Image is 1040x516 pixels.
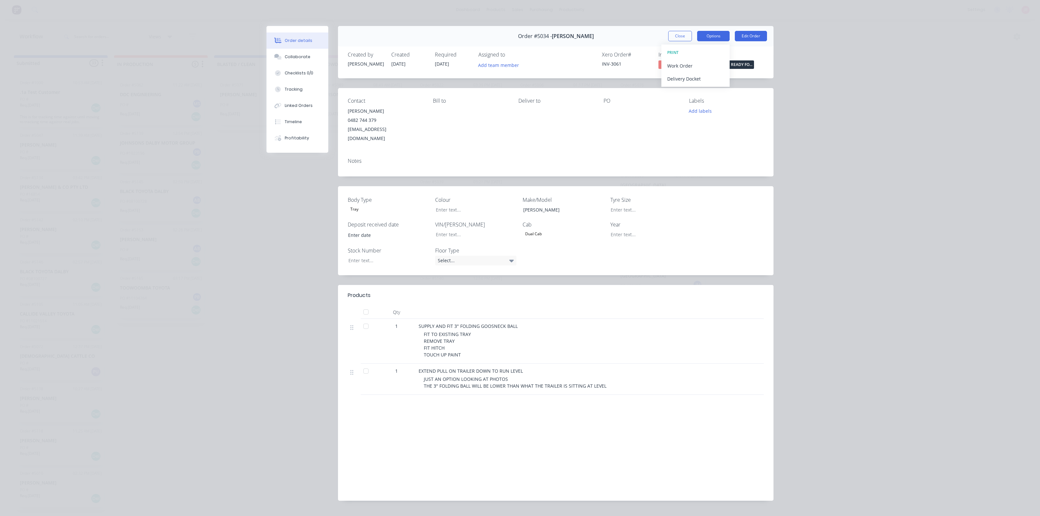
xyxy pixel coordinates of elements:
[266,81,328,97] button: Tracking
[419,323,518,329] span: SUPPLY AND FIT 3" FOLDING GOOSNECK BALL
[424,331,471,358] span: FIT TO EXISTING TRAY REMOVE TRAY FIT HITCH TOUCH UP PAINT
[285,54,310,60] div: Collaborate
[518,33,552,39] span: Order #5034 -
[602,60,651,67] div: INV-3061
[604,98,678,104] div: PO
[348,158,764,164] div: Notes
[285,135,309,141] div: Profitability
[715,60,754,69] span: FITTED READY FO...
[285,103,313,109] div: Linked Orders
[602,52,651,58] div: Xero Order #
[667,74,724,84] div: Delivery Docket
[518,98,593,104] div: Deliver to
[735,31,767,41] button: Edit Order
[715,60,754,70] button: FITTED READY FO...
[348,52,383,58] div: Created by
[435,52,471,58] div: Required
[391,61,406,67] span: [DATE]
[478,52,543,58] div: Assigned to
[285,86,303,92] div: Tracking
[285,38,312,44] div: Order details
[391,52,427,58] div: Created
[715,52,764,58] div: Status
[523,221,604,228] label: Cab
[689,98,764,104] div: Labels
[435,221,516,228] label: VIN/[PERSON_NAME]
[348,205,361,213] div: Tray
[478,60,523,69] button: Add team member
[667,48,724,57] div: PRINT
[377,306,416,319] div: Qty
[697,31,730,41] button: Options
[348,196,429,204] label: Body Type
[523,230,544,238] div: Dual Cab
[266,32,328,49] button: Order details
[348,221,429,228] label: Deposit received date
[610,196,692,204] label: Tyre Size
[610,221,692,228] label: Year
[266,97,328,114] button: Linked Orders
[518,205,599,214] div: [PERSON_NAME]
[685,107,715,115] button: Add labels
[266,49,328,65] button: Collaborate
[266,114,328,130] button: Timeline
[348,247,429,254] label: Stock Number
[424,376,606,389] span: JUST AN OPTION LOOKING AT PHOTOS THE 3" FOLDING BALL WILL BE LOWER THAN WHAT THE TRAILER IS SITTI...
[658,52,707,58] div: Invoiced
[667,61,724,71] div: Work Order
[285,70,313,76] div: Checklists 0/0
[435,256,516,265] div: Select...
[348,125,422,143] div: [EMAIL_ADDRESS][DOMAIN_NAME]
[433,98,508,104] div: Bill to
[395,368,398,374] span: 1
[552,33,594,39] span: [PERSON_NAME]
[395,323,398,329] span: 1
[658,60,697,69] span: No
[435,196,516,204] label: Colour
[435,247,516,254] label: Floor Type
[266,65,328,81] button: Checklists 0/0
[348,60,383,67] div: [PERSON_NAME]
[348,98,422,104] div: Contact
[266,130,328,146] button: Profitability
[348,107,422,143] div: [PERSON_NAME]0482 744 379[EMAIL_ADDRESS][DOMAIN_NAME]
[523,196,604,204] label: Make/Model
[435,61,449,67] span: [DATE]
[668,31,692,41] button: Close
[348,291,370,299] div: Products
[419,368,523,374] span: EXTEND PULL ON TRAILER DOWN TO RUN LEVEL
[344,230,424,240] input: Enter date
[285,119,302,125] div: Timeline
[348,116,422,125] div: 0482 744 379
[348,107,422,116] div: [PERSON_NAME]
[475,60,523,69] button: Add team member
